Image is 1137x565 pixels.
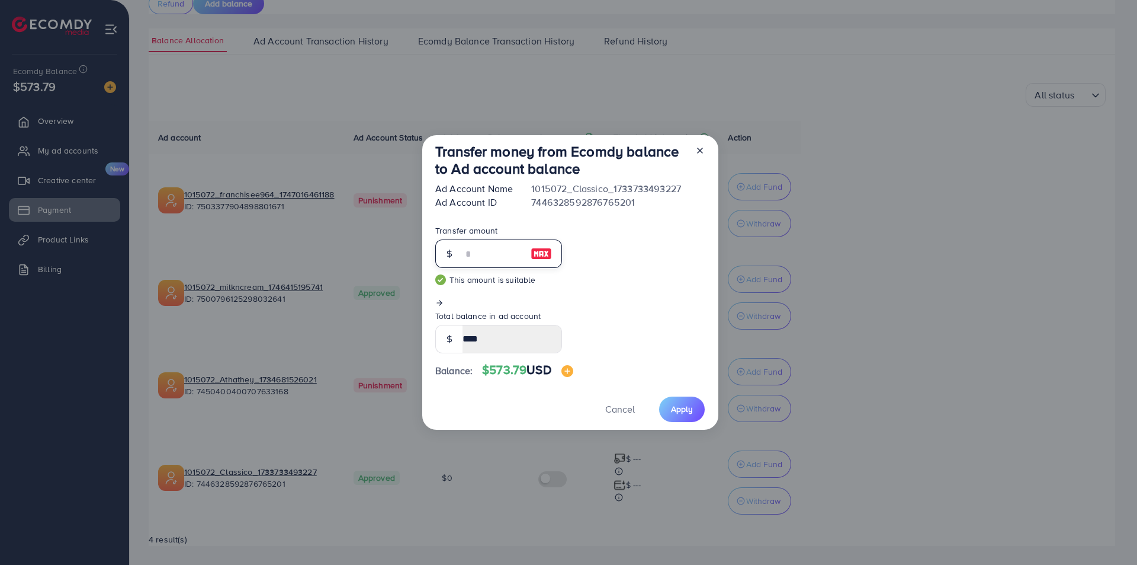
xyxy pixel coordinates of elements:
div: 1015072_Classico_1733733493227 [522,182,714,196]
span: USD [526,361,551,378]
div: Ad Account ID [426,196,522,209]
h4: $573.79 [482,363,573,378]
div: Ad Account Name [426,182,522,196]
img: image [561,365,573,377]
span: Balance: [435,364,473,378]
small: This amount is suitable [435,274,562,286]
img: guide [435,274,446,285]
button: Cancel [590,397,650,422]
div: 7446328592876765201 [522,196,714,209]
span: Apply [671,403,693,415]
span: Cancel [605,403,635,416]
iframe: Chat [1087,512,1128,556]
button: Apply [659,397,705,422]
h3: Transfer money from Ecomdy balance to Ad account balance [435,143,686,177]
label: Total balance in ad account [435,310,541,322]
label: Transfer amount [435,225,497,237]
img: image [531,247,552,261]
